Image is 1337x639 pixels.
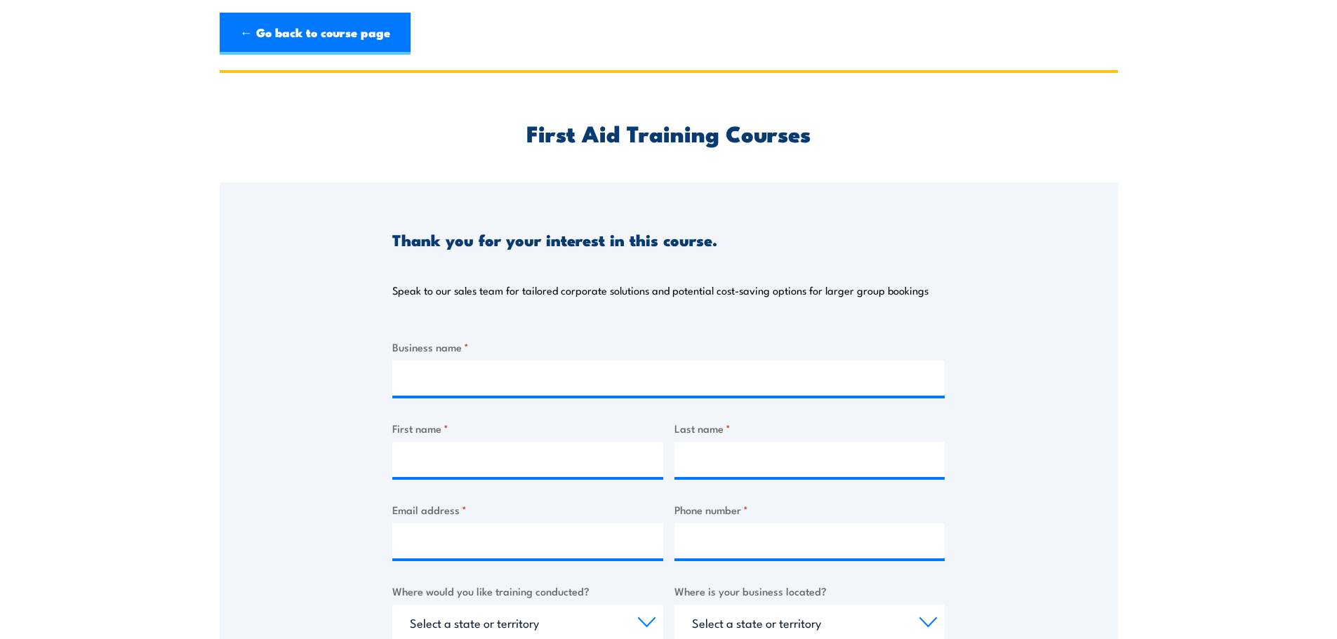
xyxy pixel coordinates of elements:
h2: First Aid Training Courses [392,123,945,142]
h3: Thank you for your interest in this course. [392,231,717,248]
label: First name [392,420,663,436]
label: Where would you like training conducted? [392,583,663,599]
label: Business name [392,339,945,355]
p: Speak to our sales team for tailored corporate solutions and potential cost-saving options for la... [392,283,929,297]
label: Last name [674,420,945,436]
label: Email address [392,502,663,518]
label: Where is your business located? [674,583,945,599]
a: ← Go back to course page [220,13,411,55]
label: Phone number [674,502,945,518]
